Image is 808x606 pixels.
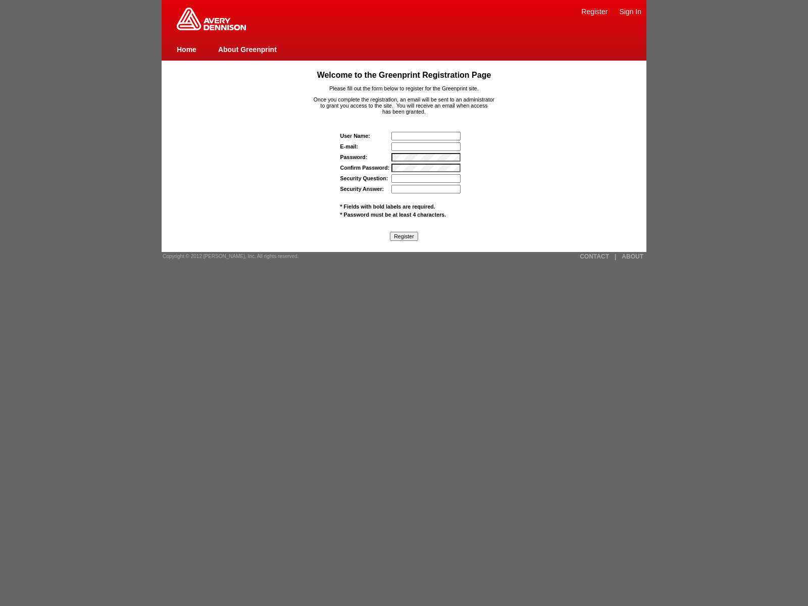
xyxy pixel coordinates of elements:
[390,232,418,241] input: Register
[177,8,246,30] img: Home
[340,143,359,149] label: E-mail:
[622,253,643,260] a: ABOUT
[177,25,246,31] a: Greenprint
[163,254,299,259] span: Copyright © 2012 [PERSON_NAME], Inc. All rights reserved.
[580,253,609,260] a: CONTACT
[181,96,627,115] p: Once you complete the registration, an email will be sent to an administrator to grant you access...
[340,133,370,139] strong: User Name:
[340,165,390,171] label: Confirm Password:
[615,253,616,260] a: |
[619,8,641,16] a: Sign In
[218,45,277,54] a: About Greenprint
[340,186,384,192] label: Security Answer:
[340,175,388,181] label: Security Question:
[181,71,627,80] h1: Welcome to the Greenprint Registration Page
[340,154,368,160] label: Password:
[177,45,196,54] a: Home
[181,85,627,91] p: Please fill out the form below to register for the Greenprint site.
[340,204,435,210] span: * Fields with bold labels are required.
[581,8,608,16] a: Register
[340,212,446,218] span: * Password must be at least 4 characters.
